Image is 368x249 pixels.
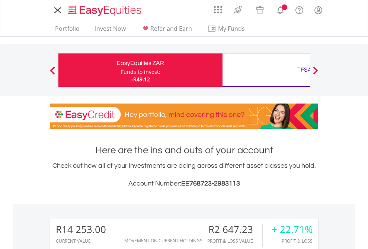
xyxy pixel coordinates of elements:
a: AppsGrid [209,2,227,14]
h3: Account Number: [50,178,318,189]
span: My Funds [207,24,256,33]
a: Vouchers [249,2,271,16]
div: EasyEquities ZAR [63,58,218,68]
a: FAQ's and Support [290,2,309,17]
div: CURRENT VALUE [56,239,106,243]
div: Movement on Current Holdings: [124,238,204,243]
div: Profit & Loss Value [207,239,262,243]
div: R2 647.23 [207,224,262,235]
span: EE768723-2983113 [181,180,240,187]
a: Invest Now [92,25,129,36]
img: EasyCredit Promotion Banner [50,104,318,129]
a: Home page [65,2,144,17]
img: EasyEquities_Logo.png [67,4,144,17]
a: Refer and Earn [138,25,195,36]
div: Funds to invest: [121,68,160,76]
img: thrive-v2.svg [232,4,244,16]
img: vouchers-v2.svg [254,4,266,16]
a: Portfolio [52,25,83,36]
button: Previous [45,70,60,78]
div: + 22.71% [272,224,313,235]
span: Refer and Earn [150,24,192,33]
div: R14 253.00 [56,224,106,235]
a: Notifications [271,2,290,17]
div: Profit & Loss [272,239,313,243]
span: -R49.12 [131,76,150,83]
img: grid-menu-icon.svg [214,6,222,14]
div: Check out how all of your investments are doing across different asset classes you hold. [50,161,318,189]
button: Next [308,70,323,78]
a: My Profile [309,2,328,18]
h1: Here are the ins and outs of your account [50,144,318,157]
